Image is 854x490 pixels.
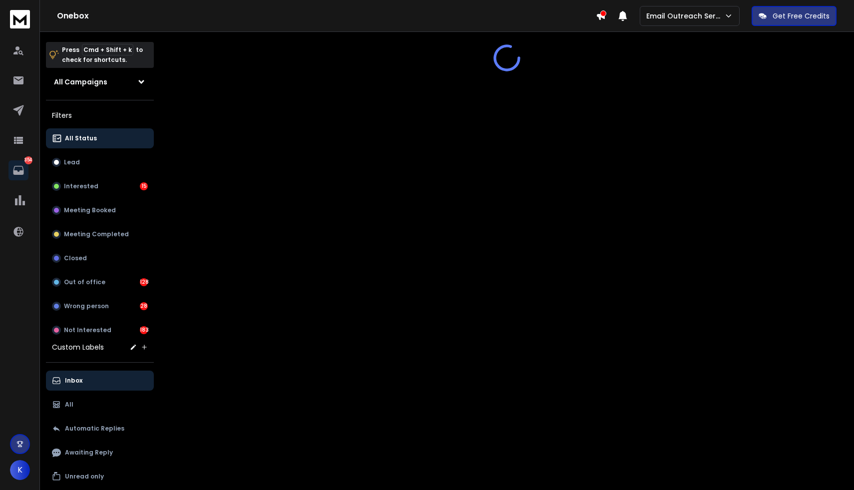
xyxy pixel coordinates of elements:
[140,302,148,310] div: 28
[140,326,148,334] div: 183
[65,425,124,433] p: Automatic Replies
[46,200,154,220] button: Meeting Booked
[62,45,143,65] p: Press to check for shortcuts.
[65,473,104,481] p: Unread only
[46,152,154,172] button: Lead
[82,44,133,55] span: Cmd + Shift + k
[64,158,80,166] p: Lead
[64,254,87,262] p: Closed
[65,449,113,457] p: Awaiting Reply
[24,156,32,164] p: 354
[64,278,105,286] p: Out of office
[10,460,30,480] button: K
[46,224,154,244] button: Meeting Completed
[10,10,30,28] img: logo
[646,11,724,21] p: Email Outreach Service
[46,467,154,487] button: Unread only
[46,371,154,391] button: Inbox
[46,320,154,340] button: Not Interested183
[46,176,154,196] button: Interested15
[46,272,154,292] button: Out of office128
[46,72,154,92] button: All Campaigns
[140,278,148,286] div: 128
[46,128,154,148] button: All Status
[140,182,148,190] div: 15
[46,296,154,316] button: Wrong person28
[46,248,154,268] button: Closed
[46,108,154,122] h3: Filters
[64,182,98,190] p: Interested
[64,206,116,214] p: Meeting Booked
[64,230,129,238] p: Meeting Completed
[46,395,154,415] button: All
[46,419,154,439] button: Automatic Replies
[46,443,154,463] button: Awaiting Reply
[57,10,596,22] h1: Onebox
[773,11,830,21] p: Get Free Credits
[752,6,837,26] button: Get Free Credits
[64,302,109,310] p: Wrong person
[65,377,82,385] p: Inbox
[54,77,107,87] h1: All Campaigns
[65,134,97,142] p: All Status
[64,326,111,334] p: Not Interested
[65,401,73,409] p: All
[8,160,28,180] a: 354
[52,342,104,352] h3: Custom Labels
